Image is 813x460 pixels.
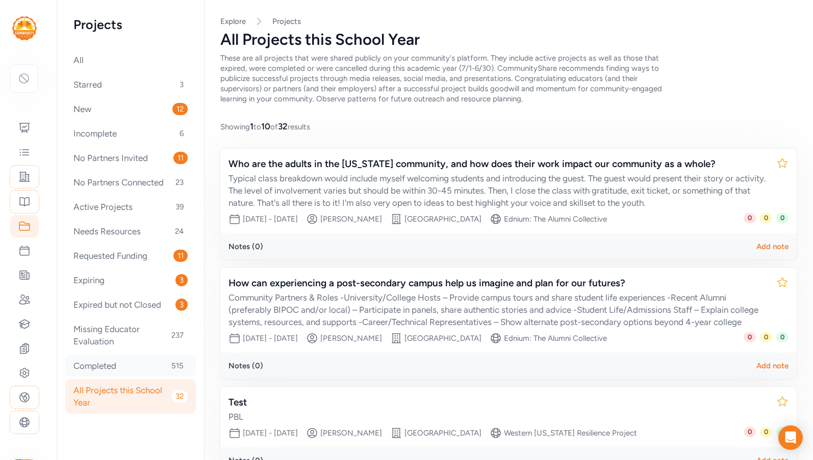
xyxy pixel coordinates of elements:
span: 0 [744,427,756,437]
div: No Partners Connected [65,171,196,194]
span: 3 [175,274,188,286]
div: Test [228,395,768,410]
span: 3 [175,299,188,311]
span: 23 [171,176,188,188]
img: logo [12,16,37,40]
nav: Breadcrumb [220,16,797,26]
div: [DATE] - [DATE] [243,214,298,224]
div: [DATE] - [DATE] [243,333,298,343]
div: Ednium: The Alumni Collective [504,214,607,224]
div: [DATE] - [DATE] [243,428,298,438]
span: 1 [250,121,253,131]
div: [PERSON_NAME] [320,214,382,224]
span: 24 [171,225,188,237]
div: How can experiencing a post-secondary campus help us imagine and plan for our futures? [228,276,768,290]
a: Explore [220,17,246,26]
h2: Projects [73,16,188,33]
div: All Projects this School Year [220,31,797,49]
div: Typical class breakdown would include myself welcoming students and introducing the guest. The gu... [228,172,768,209]
div: Expired but not Closed [65,293,196,316]
span: 0 [760,332,772,342]
div: Notes ( 0 ) [228,361,263,371]
div: All Projects this School Year [65,379,196,414]
div: [GEOGRAPHIC_DATA] [404,214,481,224]
div: Community Partners & Roles -University/College Hosts – Provide campus tours and share student lif... [228,291,768,328]
span: 515 [167,360,188,372]
div: Starred [65,73,196,96]
div: Completed [65,355,196,377]
div: Missing Educator Evaluation [65,318,196,353]
div: Requested Funding [65,245,196,267]
span: 3 [175,78,188,91]
span: 6 [175,127,188,140]
div: Incomplete [65,122,196,145]
span: 39 [171,201,188,213]
span: 32 [278,121,288,131]
div: All [65,49,196,71]
div: Notes ( 0 ) [228,241,263,252]
div: Who are the adults in the [US_STATE] community, and how does their work impact our community as a... [228,157,768,171]
div: Needs Resources [65,220,196,242]
div: Open Intercom Messenger [778,425,803,450]
span: 12 [172,103,188,115]
div: [GEOGRAPHIC_DATA] [404,428,481,438]
div: New [65,98,196,120]
span: 11 [173,250,188,262]
span: Showing to of results [220,120,310,132]
div: [PERSON_NAME] [320,333,382,343]
span: 10 [261,121,270,131]
div: [GEOGRAPHIC_DATA] [404,333,481,343]
div: Western [US_STATE] Resilience Project [504,428,637,438]
span: 0 [744,332,756,342]
div: No Partners Invited [65,147,196,169]
span: 0 [744,213,756,223]
div: [PERSON_NAME] [320,428,382,438]
span: 32 [171,390,188,402]
span: 11 [173,152,188,164]
div: Active Projects [65,196,196,218]
span: 0 [776,213,789,223]
span: 237 [167,329,188,341]
span: 0 [776,332,789,342]
span: 0 [760,427,772,437]
div: Add note [756,361,789,371]
div: Expiring [65,269,196,291]
span: 0 [760,213,772,223]
a: Projects [272,16,301,26]
span: These are all projects that were shared publicly on your community's platform. They include activ... [220,53,662,103]
div: Ednium: The Alumni Collective [504,333,607,343]
div: PBL [228,411,768,423]
span: 0 [776,427,789,437]
div: Add note [756,241,789,252]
